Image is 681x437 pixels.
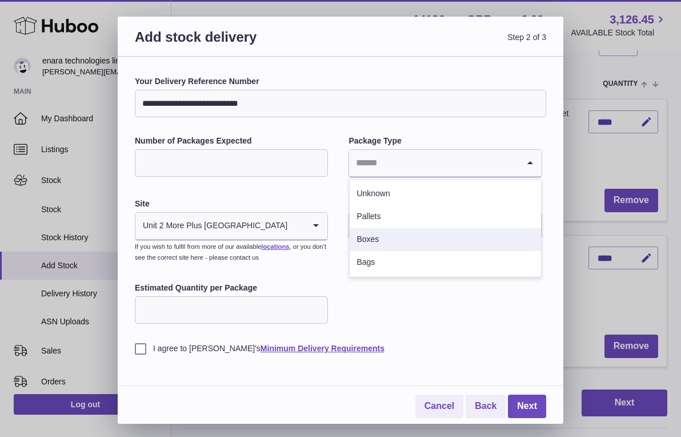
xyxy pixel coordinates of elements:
label: Expected Delivery Date [348,198,542,209]
a: Minimum Delivery Requirements [261,344,384,353]
label: Site [135,198,328,209]
a: locations [261,243,289,250]
label: I agree to [PERSON_NAME]'s [135,343,546,354]
li: Unknown [350,182,540,205]
input: Search for option [349,150,518,176]
li: Pallets [350,205,540,228]
li: Bags [350,251,540,274]
small: If you wish to fulfil from more of our available , or you don’t see the correct site here - pleas... [135,243,326,261]
input: Search for option [288,213,305,239]
li: Boxes [350,228,540,251]
div: Search for option [349,150,541,177]
span: Unit 2 More Plus [GEOGRAPHIC_DATA] [135,213,288,239]
div: Search for option [135,213,327,240]
label: Estimated Quantity per Package [135,283,328,293]
span: Step 2 of 3 [340,28,546,59]
a: Back [466,395,506,418]
label: Your Delivery Reference Number [135,76,546,87]
label: Package Type [348,136,542,146]
a: Cancel [415,395,463,418]
a: Next [508,395,546,418]
label: Number of Packages Expected [135,136,328,146]
h3: Add stock delivery [135,28,340,59]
